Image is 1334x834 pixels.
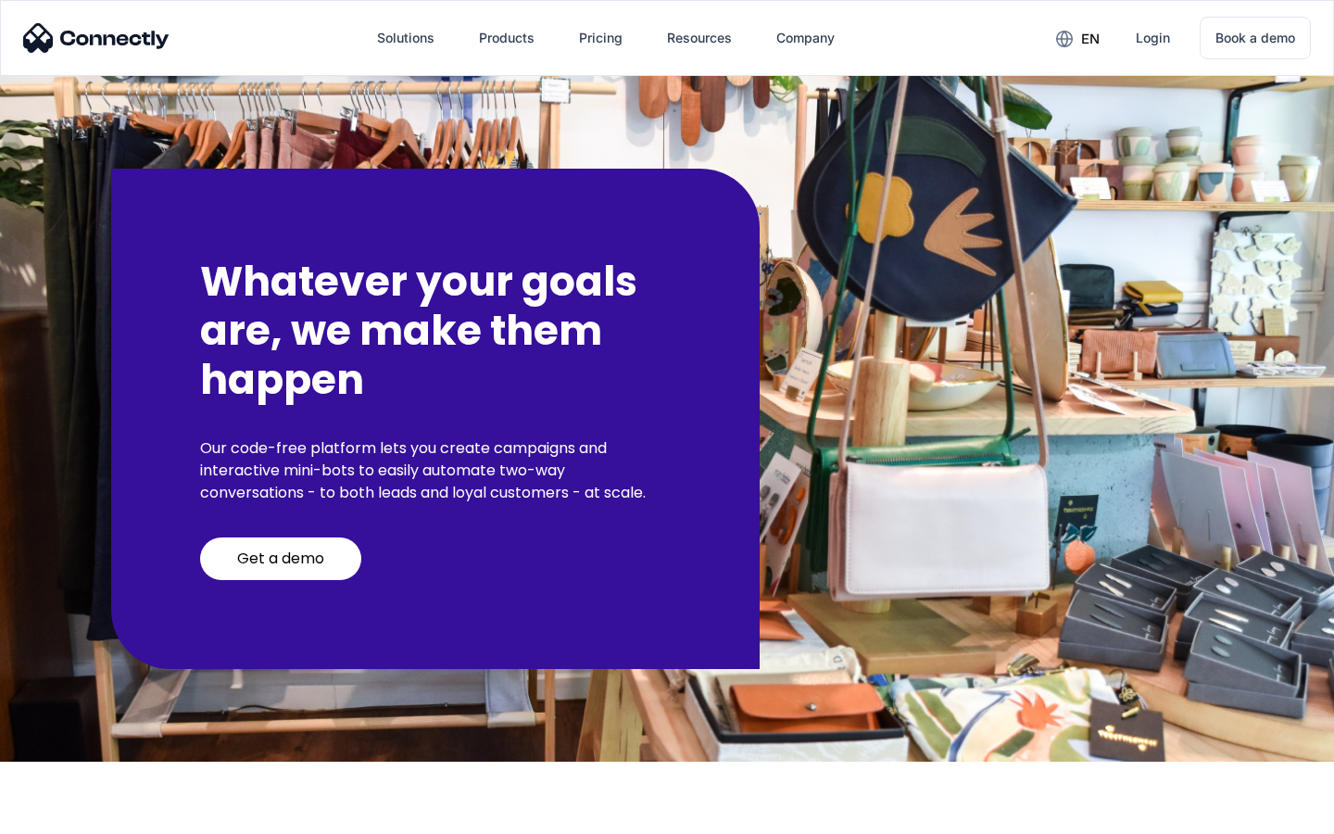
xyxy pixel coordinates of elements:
[200,258,671,404] h2: Whatever your goals are, we make them happen
[237,550,324,568] div: Get a demo
[1136,25,1170,51] div: Login
[200,537,361,580] a: Get a demo
[667,25,732,51] div: Resources
[23,23,170,53] img: Connectly Logo
[1081,26,1100,52] div: en
[564,16,637,60] a: Pricing
[1121,16,1185,60] a: Login
[19,802,111,828] aside: Language selected: English
[1200,17,1311,59] a: Book a demo
[579,25,623,51] div: Pricing
[377,25,434,51] div: Solutions
[776,25,835,51] div: Company
[200,437,671,504] p: Our code-free platform lets you create campaigns and interactive mini-bots to easily automate two...
[479,25,535,51] div: Products
[37,802,111,828] ul: Language list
